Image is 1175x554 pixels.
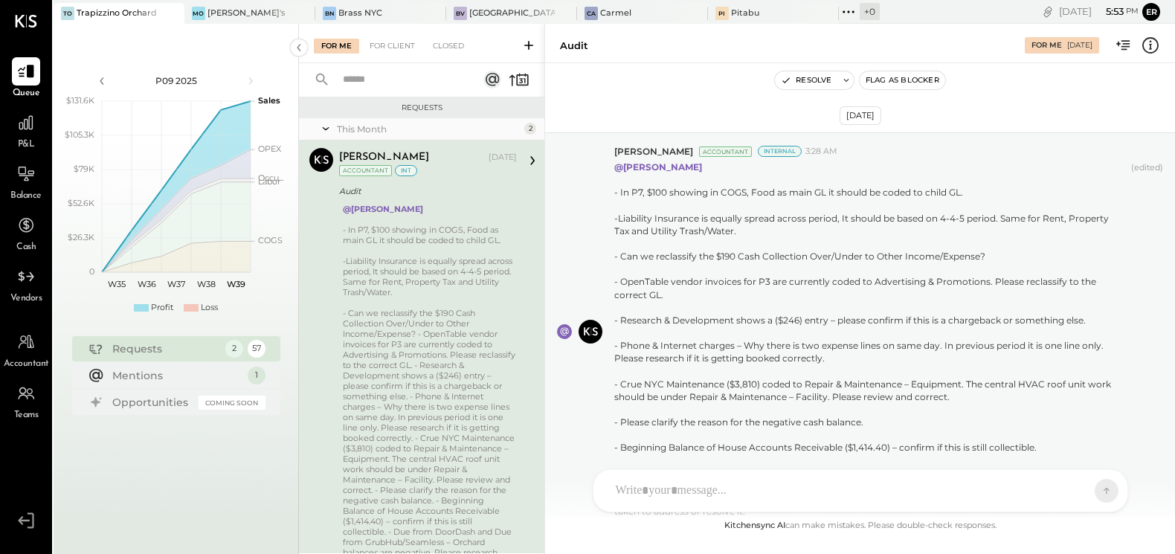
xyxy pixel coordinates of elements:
div: Ca [585,7,598,20]
div: Coming Soon [199,396,265,410]
div: Trapizzino Orchard [77,7,157,19]
div: -Liability Insurance is equally spread across period, It should be based on 4-4-5 period. Same fo... [614,212,1125,237]
text: COGS [258,235,283,245]
span: (edited) [1131,162,1163,518]
text: W36 [137,279,155,289]
div: For Me [1031,40,1062,51]
button: Resolve [775,71,837,89]
text: $105.3K [65,129,94,140]
text: W38 [196,279,215,289]
text: W37 [167,279,185,289]
div: 2 [524,123,536,135]
text: $131.6K [66,95,94,106]
span: pm [1126,6,1139,16]
div: Internal [758,146,802,157]
div: [DATE] [1067,40,1092,51]
div: + 0 [860,3,880,20]
text: OPEX [258,144,282,154]
a: Vendors [1,262,51,306]
div: - In P7, $100 showing in COGS, Food as main GL it should be coded to child GL. [343,225,517,245]
div: Requests [306,103,537,113]
strong: @[PERSON_NAME] [614,161,702,173]
div: Mentions [112,368,240,383]
div: Mo [192,7,205,20]
div: Closed [425,39,471,54]
text: W39 [226,279,245,289]
span: 3:28 AM [805,146,837,158]
text: Occu... [258,173,283,183]
div: Loss [201,302,218,314]
span: Vendors [10,292,42,306]
span: Accountant [4,358,49,371]
div: Opportunities [112,395,191,410]
div: Accountant [339,165,392,176]
div: Accountant [699,146,752,157]
span: Balance [10,190,42,203]
span: Queue [13,87,40,100]
div: TO [61,7,74,20]
div: BV [454,7,467,20]
div: -Liability Insurance is equally spread across period, It should be based on 4-4-5 period. Same fo... [343,256,517,297]
div: copy link [1040,4,1055,19]
strong: @[PERSON_NAME] [343,204,423,214]
div: [GEOGRAPHIC_DATA] [469,7,555,19]
div: [DATE] [840,106,881,125]
div: int [395,165,417,176]
div: Pi [715,7,729,20]
div: Pitabu [731,7,759,19]
span: P&L [18,138,35,152]
div: [DATE] [489,152,517,164]
span: [PERSON_NAME] [614,145,693,158]
div: 1 [248,367,265,384]
div: Profit [151,302,173,314]
text: W35 [108,279,126,289]
span: Teams [14,409,39,422]
div: Audit [560,39,588,53]
div: Audit [339,184,512,199]
a: Cash [1,211,51,254]
div: BN [323,7,336,20]
div: Carmel [600,7,631,19]
text: $79K [74,164,94,174]
div: [DATE] [1059,4,1139,19]
button: Er [1142,3,1160,21]
div: [PERSON_NAME]'s [207,7,286,19]
text: 0 [89,266,94,277]
button: Flag as Blocker [860,71,945,89]
a: Teams [1,379,51,422]
text: $26.3K [68,232,94,242]
div: [PERSON_NAME] [339,150,429,165]
a: Balance [1,160,51,203]
text: Labor [258,176,280,187]
div: For Me [314,39,359,54]
text: $52.6K [68,198,94,208]
text: Sales [258,95,280,106]
a: Queue [1,57,51,100]
div: For Client [362,39,422,54]
a: P&L [1,109,51,152]
div: 2 [225,340,243,358]
div: 57 [248,340,265,358]
div: - In P7, $100 showing in COGS, Food as main GL it should be coded to child GL. [614,186,1125,199]
div: - Can we reclassify the $190 Cash Collection Over/Under to Other Income/Expense? - OpenTable vend... [614,250,1125,480]
div: This Month [337,123,521,135]
div: P09 2025 [113,74,239,87]
div: Requests [112,341,218,356]
div: Brass NYC [338,7,382,19]
a: Accountant [1,328,51,371]
span: 5 : 53 [1094,4,1124,19]
span: Cash [16,241,36,254]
